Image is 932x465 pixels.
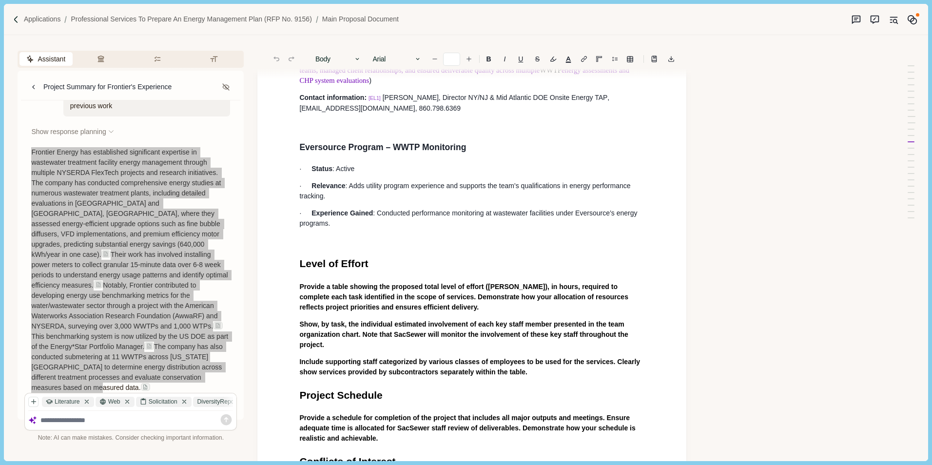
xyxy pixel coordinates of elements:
[31,127,106,137] span: Show response planning
[311,165,332,173] strong: Status
[299,142,466,152] span: Eversource Program – WWTP Monitoring
[311,182,345,190] strong: Relevance
[12,15,20,24] img: Forward slash icon
[299,283,630,311] span: Provide a table showing the proposed total level of effort ([PERSON_NAME]), in hours, required to...
[368,52,426,66] button: Arial
[38,54,65,64] span: Assistant
[136,397,192,407] div: Solicitation
[299,182,301,190] span: ·
[311,209,373,217] strong: Experience Gained
[518,56,523,62] u: U
[43,82,172,92] div: Project Summary for Frontier's Experience
[299,94,609,112] a: ,[EMAIL_ADDRESS][DOMAIN_NAME]
[592,52,606,66] button: Adjust margins
[96,397,134,407] div: Web
[270,52,283,66] button: Undo
[647,52,661,66] button: Line height
[299,358,642,376] span: Include supporting staff categorized by various classes of employees to be used for the services....
[462,52,476,66] button: Increase font size
[24,434,237,443] div: Note: AI can make mistakes. Consider checking important information.
[299,320,630,349] span: Show, by task, the individual estimated involvement of each key staff member presented in the tea...
[664,52,678,66] button: Export to docx
[623,52,637,66] button: Line height
[311,52,366,66] button: Body
[299,258,368,269] span: Level of Effort
[31,281,219,330] span: Notably, Frontier contributed to developing energy use benchmarking metrics for the water/wastewa...
[608,52,621,66] button: Line height
[299,104,415,112] span: [EMAIL_ADDRESS][DOMAIN_NAME]
[285,52,298,66] button: Redo
[428,52,442,66] button: Decrease font size
[71,14,311,24] a: Professional Services to Prepare an Energy Management Plan (RFP No. 9156)
[299,209,301,217] span: ·
[299,208,644,229] p: : Conducted performance monitoring at wastewater facilities under Eversource’s energy programs.
[369,95,381,101] span: [EL1]
[24,14,61,24] a: Applications
[486,56,491,62] b: B
[42,397,94,407] div: Literature
[299,93,644,114] p: [PERSON_NAME], Director NY/NJ & Mid Atlantic DOE Onsite Energy TAP , 860.798.6369
[535,56,540,62] s: S
[513,52,528,66] button: U
[369,94,381,101] a: [EL1]
[299,164,644,174] p: : Active
[498,52,511,66] button: I
[481,52,496,66] button: B
[193,397,269,407] div: DiversityReport....xlsx
[312,15,322,24] img: Forward slash icon
[369,77,371,84] span: )
[60,15,71,24] img: Forward slash icon
[530,52,544,66] button: S
[299,414,637,442] span: Provide a schedule for completion of the project that includes all major outputs and meetings. En...
[322,14,399,24] a: Main Proposal Document
[504,56,506,62] i: I
[299,181,644,201] p: : Adds utility program experience and supports the team’s qualifications in energy performance tr...
[299,165,301,173] span: ·
[31,343,224,391] span: The company has also conducted submetering at 11 WWTPs across [US_STATE][GEOGRAPHIC_DATA] to dete...
[299,94,367,101] strong: Contact information:
[577,52,591,66] button: Line height
[299,389,382,401] span: Project Schedule
[31,251,230,289] span: Their work has involved installing power meters to collect granular 15-minute data over 6-8 week ...
[31,148,223,258] span: Frontier Energy has established significant expertise in wastewater treatment facility energy man...
[31,322,230,350] span: This benchmarking system is now utilized by the US DOE as part of the Energy*Star Portfolio Manager.
[299,66,631,84] span: energy assessments and CHP system evaluations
